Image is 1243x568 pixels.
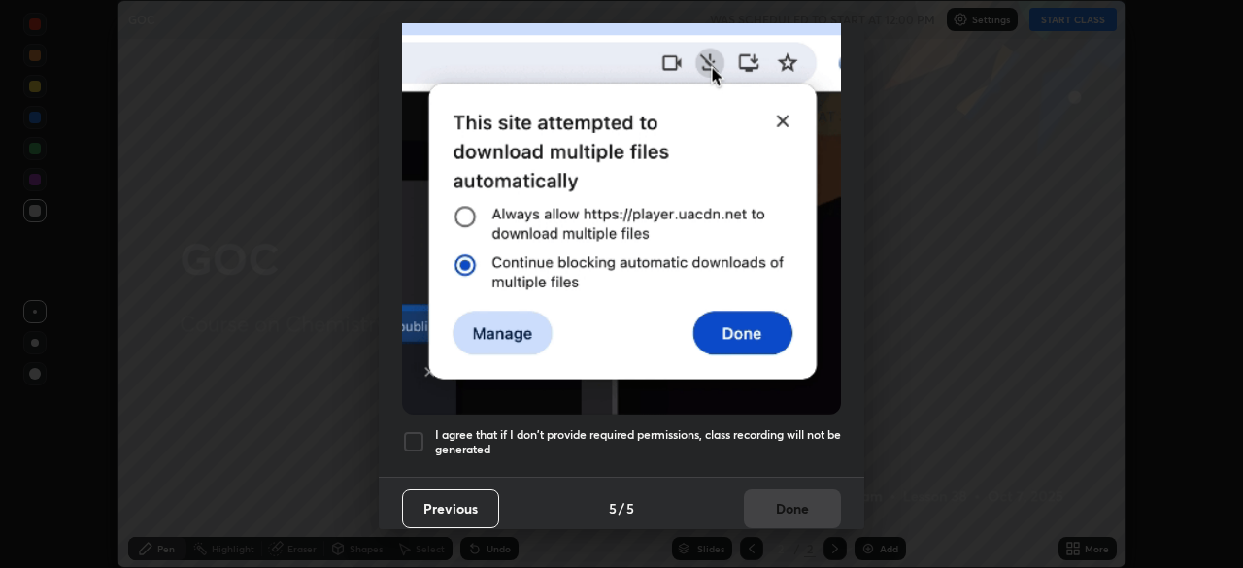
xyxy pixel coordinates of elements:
[626,498,634,518] h4: 5
[609,498,617,518] h4: 5
[619,498,624,518] h4: /
[402,489,499,528] button: Previous
[435,427,841,457] h5: I agree that if I don't provide required permissions, class recording will not be generated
